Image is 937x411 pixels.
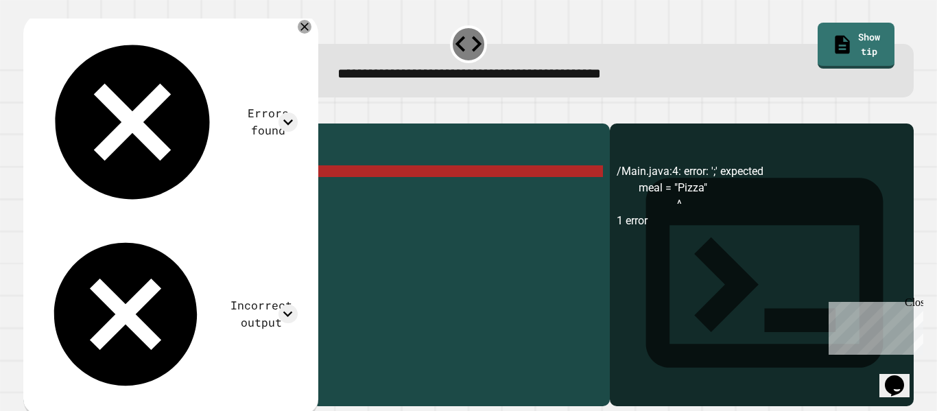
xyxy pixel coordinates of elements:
div: Errors found [239,105,298,139]
div: Incorrect output [225,297,298,331]
div: /Main.java:4: error: ';' expected meal = "Pizza" ^ 1 error [617,163,907,406]
iframe: chat widget [879,356,923,397]
div: Chat with us now!Close [5,5,95,87]
a: Show tip [818,23,894,69]
iframe: chat widget [823,296,923,355]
